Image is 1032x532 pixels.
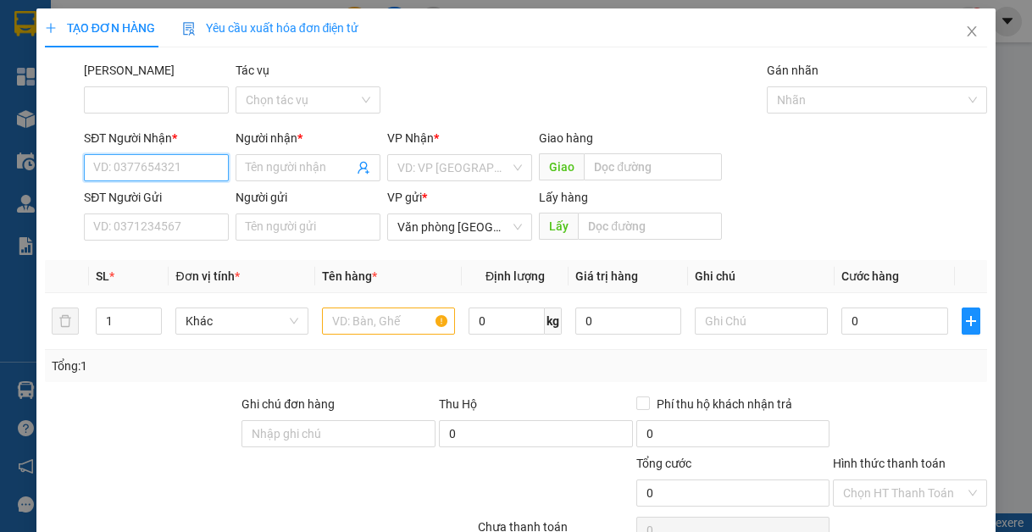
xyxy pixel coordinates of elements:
[545,308,562,335] span: kg
[578,213,722,240] input: Dọc đường
[322,269,377,283] span: Tên hàng
[52,308,79,335] button: delete
[539,153,584,180] span: Giao
[236,64,269,77] label: Tác vụ
[241,397,335,411] label: Ghi chú đơn hàng
[52,357,400,375] div: Tổng: 1
[182,21,359,35] span: Yêu cầu xuất hóa đơn điện tử
[182,22,196,36] img: icon
[387,188,532,207] div: VP gửi
[322,308,455,335] input: VD: Bàn, Ghế
[439,397,477,411] span: Thu Hộ
[833,457,946,470] label: Hình thức thanh toán
[84,188,229,207] div: SĐT Người Gửi
[45,22,57,34] span: plus
[539,213,578,240] span: Lấy
[584,153,722,180] input: Dọc đường
[767,64,818,77] label: Gán nhãn
[575,308,681,335] input: 0
[695,308,828,335] input: Ghi Chú
[650,395,799,413] span: Phí thu hộ khách nhận trả
[175,269,239,283] span: Đơn vị tính
[539,131,593,145] span: Giao hàng
[575,269,638,283] span: Giá trị hàng
[236,129,380,147] div: Người nhận
[357,161,370,175] span: user-add
[963,314,980,328] span: plus
[96,269,109,283] span: SL
[688,260,835,293] th: Ghi chú
[397,214,522,240] span: Văn phòng Tân Kỳ
[965,25,979,38] span: close
[387,131,434,145] span: VP Nhận
[948,8,996,56] button: Close
[539,191,588,204] span: Lấy hàng
[241,420,436,447] input: Ghi chú đơn hàng
[45,21,155,35] span: TẠO ĐƠN HÀNG
[84,86,229,114] input: Mã ĐH
[186,308,298,334] span: Khác
[84,129,229,147] div: SĐT Người Nhận
[485,269,545,283] span: Định lượng
[84,64,175,77] label: Mã ĐH
[636,457,691,470] span: Tổng cước
[962,308,981,335] button: plus
[841,269,899,283] span: Cước hàng
[236,188,380,207] div: Người gửi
